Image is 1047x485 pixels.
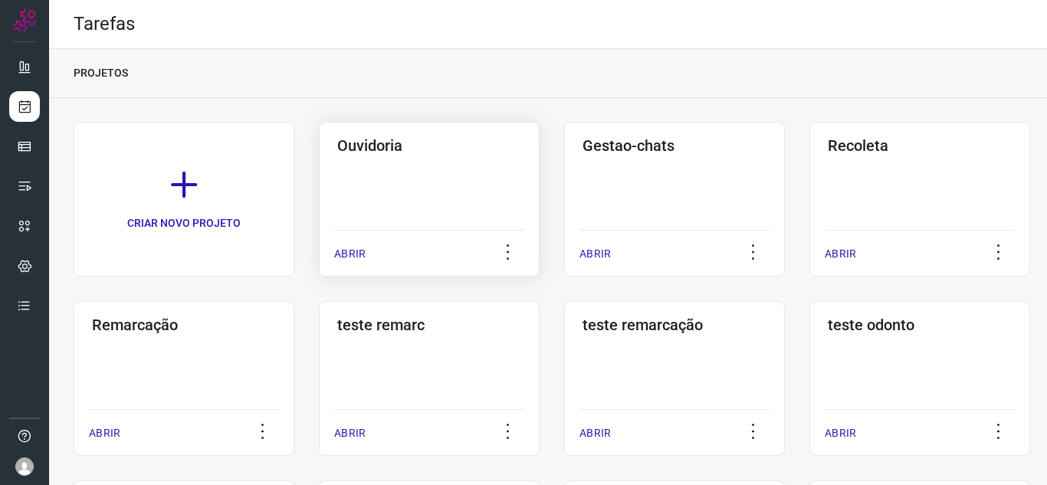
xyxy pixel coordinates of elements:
[579,246,611,262] p: ABRIR
[579,425,611,441] p: ABRIR
[828,136,1012,155] h3: Recoleta
[127,215,241,231] p: CRIAR NOVO PROJETO
[337,136,521,155] h3: Ouvidoria
[15,457,34,476] img: avatar-user-boy.jpg
[583,136,766,155] h3: Gestao-chats
[828,316,1012,334] h3: teste odonto
[74,65,128,81] p: PROJETOS
[825,246,856,262] p: ABRIR
[583,316,766,334] h3: teste remarcação
[13,9,36,32] img: Logo
[92,316,276,334] h3: Remarcação
[337,316,521,334] h3: teste remarc
[334,425,366,441] p: ABRIR
[334,246,366,262] p: ABRIR
[89,425,120,441] p: ABRIR
[825,425,856,441] p: ABRIR
[74,13,135,35] h2: Tarefas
